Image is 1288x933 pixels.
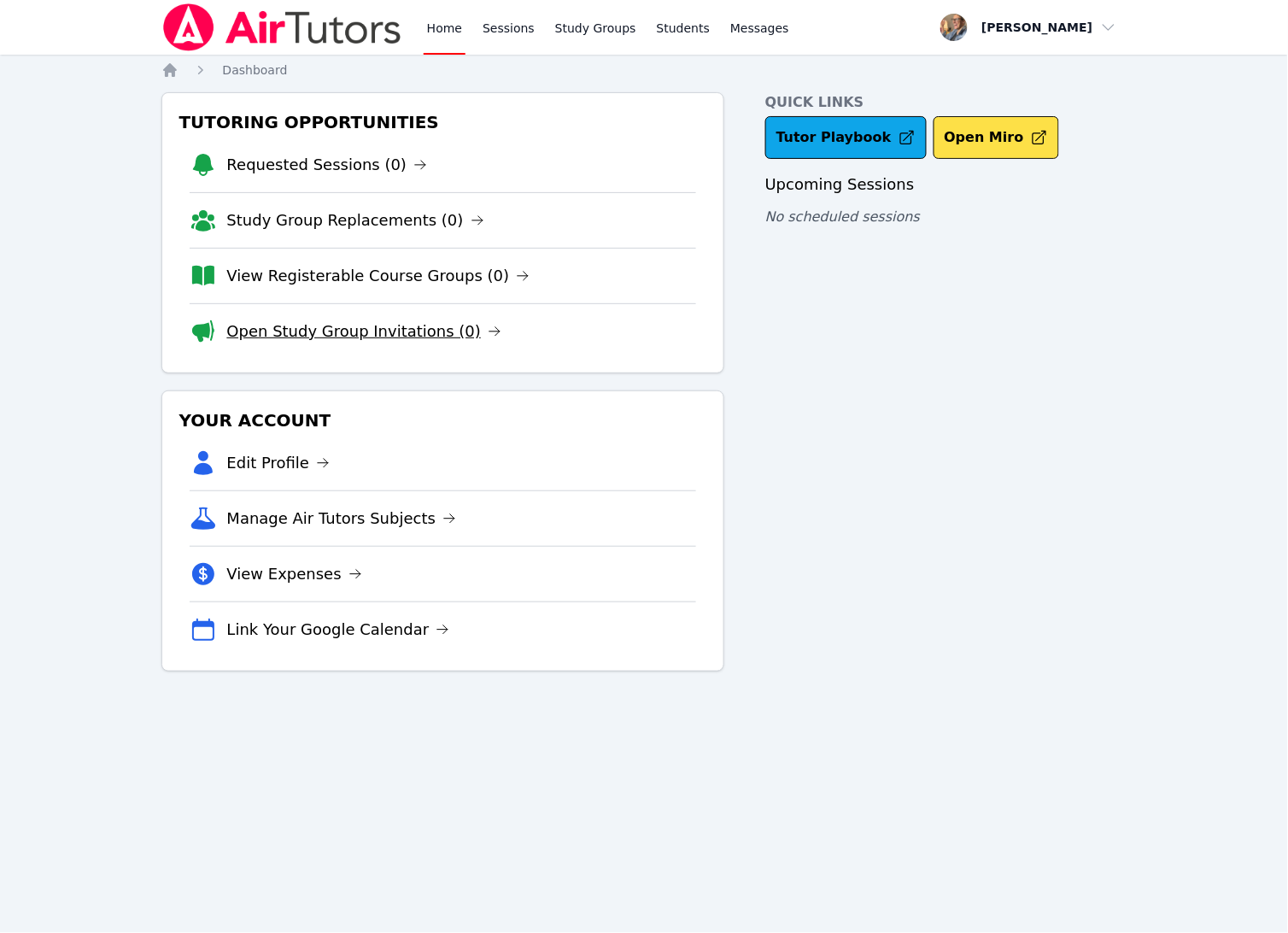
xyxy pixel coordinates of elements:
[765,116,927,159] a: Tutor Playbook
[223,63,288,77] span: Dashboard
[161,62,1127,79] nav: Breadcrumb
[227,507,457,531] a: Manage Air Tutors Subjects
[227,153,428,177] a: Requested Sessions (0)
[227,264,530,288] a: View Registerable Course Groups (0)
[227,618,450,642] a: Link Your Google Calendar
[176,405,710,436] h3: Your Account
[176,107,710,138] h3: Tutoring Opportunities
[223,62,288,79] a: Dashboard
[765,173,1127,197] h3: Upcoming Sessions
[227,562,362,586] a: View Expenses
[765,208,920,225] span: No scheduled sessions
[227,451,331,475] a: Edit Profile
[161,3,403,51] img: Air Tutors
[227,208,484,232] a: Study Group Replacements (0)
[227,320,502,343] a: Open Study Group Invitations (0)
[934,116,1059,159] button: Open Miro
[730,20,789,37] span: Messages
[765,92,1127,113] h4: Quick Links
